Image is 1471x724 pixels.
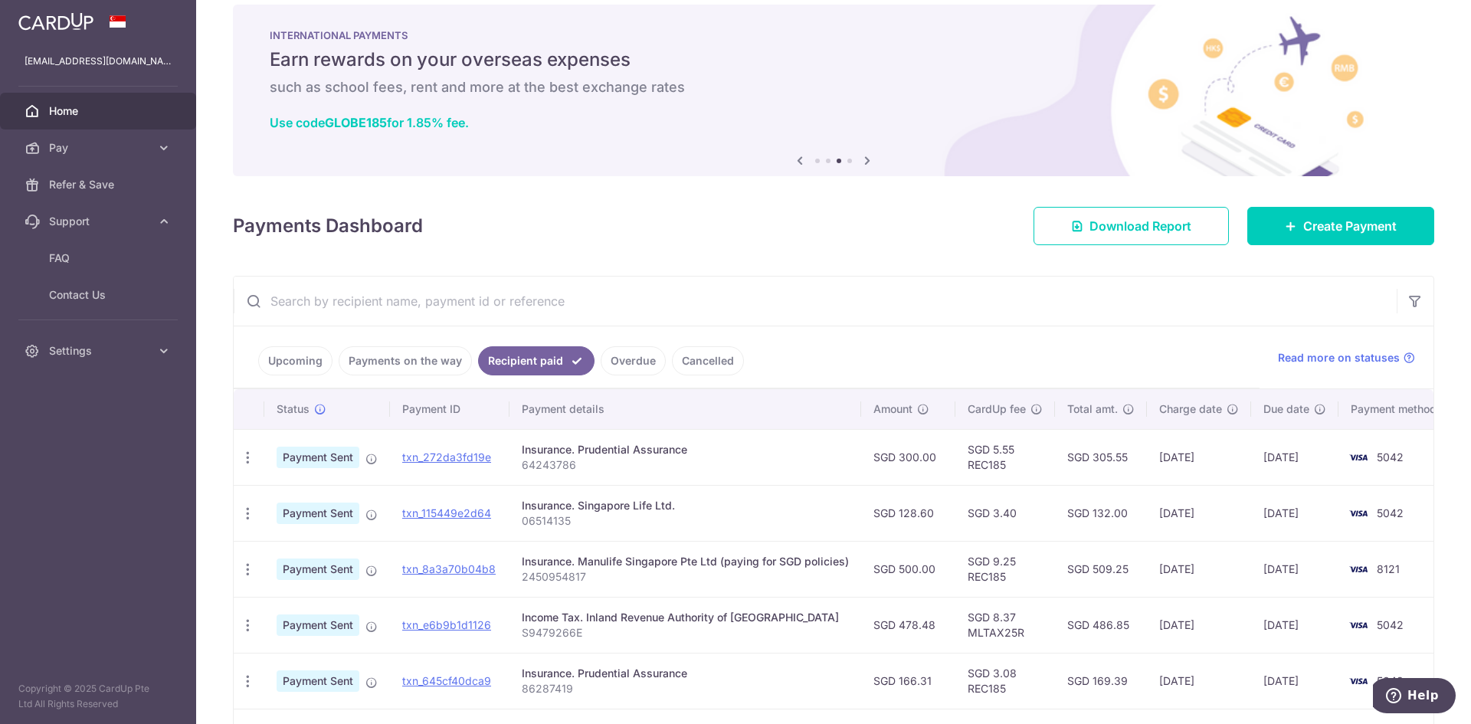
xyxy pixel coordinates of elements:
td: SGD 3.40 [955,485,1055,541]
td: SGD 9.25 REC185 [955,541,1055,597]
a: txn_115449e2d64 [402,506,491,519]
td: SGD 3.08 REC185 [955,653,1055,709]
td: [DATE] [1147,597,1251,653]
td: SGD 166.31 [861,653,955,709]
a: Recipient paid [478,346,595,375]
span: Payment Sent [277,614,359,636]
div: Insurance. Prudential Assurance [522,442,849,457]
input: Search by recipient name, payment id or reference [234,277,1397,326]
p: 64243786 [522,457,849,473]
span: Payment Sent [277,503,359,524]
iframe: Opens a widget where you can find more information [1373,678,1456,716]
img: Bank Card [1343,616,1374,634]
span: Create Payment [1303,217,1397,235]
td: [DATE] [1251,429,1338,485]
td: SGD 300.00 [861,429,955,485]
p: [EMAIL_ADDRESS][DOMAIN_NAME] [25,54,172,69]
a: Create Payment [1247,207,1434,245]
span: Download Report [1089,217,1191,235]
span: Charge date [1159,401,1222,417]
span: CardUp fee [968,401,1026,417]
span: Payment Sent [277,559,359,580]
div: Income Tax. Inland Revenue Authority of [GEOGRAPHIC_DATA] [522,610,849,625]
td: SGD 169.39 [1055,653,1147,709]
td: SGD 486.85 [1055,597,1147,653]
b: GLOBE185 [325,115,387,130]
h4: Payments Dashboard [233,212,423,240]
span: Amount [873,401,912,417]
p: INTERNATIONAL PAYMENTS [270,29,1397,41]
span: Refer & Save [49,177,150,192]
p: 06514135 [522,513,849,529]
td: SGD 128.60 [861,485,955,541]
a: Overdue [601,346,666,375]
img: Bank Card [1343,560,1374,578]
td: [DATE] [1147,429,1251,485]
img: CardUp [18,12,93,31]
div: Insurance. Manulife Singapore Pte Ltd (paying for SGD policies) [522,554,849,569]
a: Payments on the way [339,346,472,375]
span: Status [277,401,310,417]
a: Upcoming [258,346,333,375]
td: [DATE] [1251,541,1338,597]
img: Bank Card [1343,504,1374,523]
td: SGD 500.00 [861,541,955,597]
th: Payment details [509,389,861,429]
a: Read more on statuses [1278,350,1415,365]
td: SGD 509.25 [1055,541,1147,597]
p: S9479266E [522,625,849,640]
span: 5042 [1377,506,1404,519]
span: Pay [49,140,150,156]
td: SGD 8.37 MLTAX25R [955,597,1055,653]
h5: Earn rewards on your overseas expenses [270,48,1397,72]
img: Bank Card [1343,448,1374,467]
div: Insurance. Prudential Assurance [522,666,849,681]
span: 5042 [1377,674,1404,687]
span: Support [49,214,150,229]
td: [DATE] [1147,485,1251,541]
h6: such as school fees, rent and more at the best exchange rates [270,78,1397,97]
td: [DATE] [1147,541,1251,597]
img: International Payment Banner [233,5,1434,176]
img: Bank Card [1343,672,1374,690]
p: 86287419 [522,681,849,696]
td: SGD 5.55 REC185 [955,429,1055,485]
span: 8121 [1377,562,1400,575]
a: txn_e6b9b1d1126 [402,618,491,631]
a: txn_8a3a70b04b8 [402,562,496,575]
span: Payment Sent [277,670,359,692]
td: [DATE] [1251,597,1338,653]
td: SGD 132.00 [1055,485,1147,541]
th: Payment method [1338,389,1455,429]
a: txn_645cf40dca9 [402,674,491,687]
td: [DATE] [1251,653,1338,709]
span: Due date [1263,401,1309,417]
span: Contact Us [49,287,150,303]
div: Insurance. Singapore Life Ltd. [522,498,849,513]
span: 5042 [1377,618,1404,631]
span: 5042 [1377,450,1404,464]
a: txn_272da3fd19e [402,450,491,464]
span: FAQ [49,251,150,266]
th: Payment ID [390,389,509,429]
span: Payment Sent [277,447,359,468]
td: [DATE] [1147,653,1251,709]
p: 2450954817 [522,569,849,585]
span: Total amt. [1067,401,1118,417]
span: Home [49,103,150,119]
span: Settings [49,343,150,359]
span: Read more on statuses [1278,350,1400,365]
td: SGD 305.55 [1055,429,1147,485]
a: Download Report [1034,207,1229,245]
td: SGD 478.48 [861,597,955,653]
td: [DATE] [1251,485,1338,541]
a: Use codeGLOBE185for 1.85% fee. [270,115,469,130]
a: Cancelled [672,346,744,375]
